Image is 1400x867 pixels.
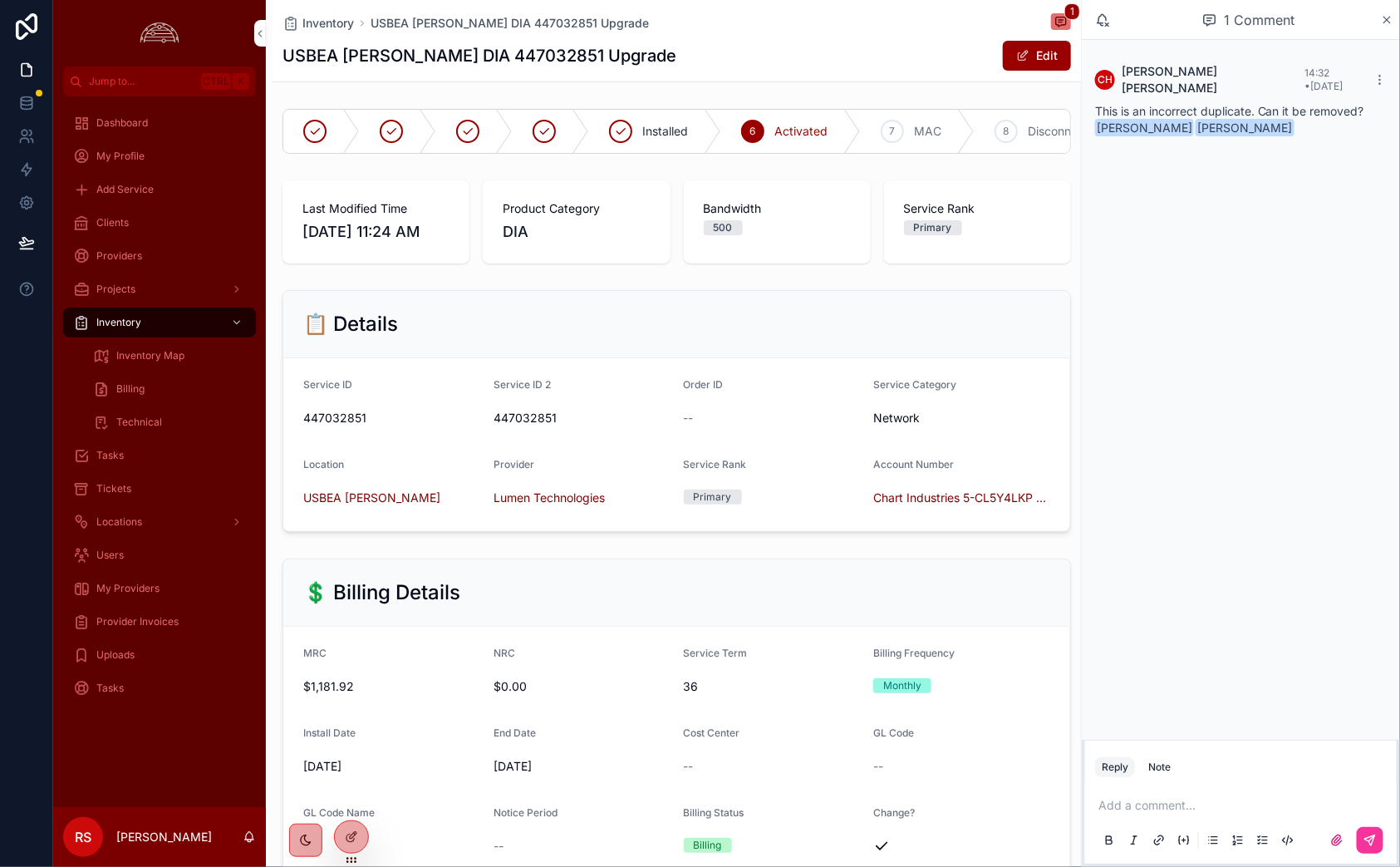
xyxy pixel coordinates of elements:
span: [PERSON_NAME] [1196,119,1294,136]
span: Product Category [503,200,650,217]
a: Add Service [63,175,256,204]
span: NRC [494,647,515,659]
span: Inventory [302,15,354,32]
span: 1 [1064,3,1080,20]
span: Change? [873,806,915,819]
a: USBEA [PERSON_NAME] [303,490,440,506]
span: Service Category [873,378,956,391]
span: Users [96,549,124,562]
span: Tasks [96,682,124,695]
span: $1,181.92 [303,678,480,695]
div: Primary [694,490,732,505]
span: Dashboard [96,116,148,130]
div: Note [1148,761,1171,774]
a: Tasks [63,441,256,470]
span: My Providers [96,582,160,595]
span: Disconnected [1028,123,1103,140]
span: Inventory [96,316,141,329]
p: [PERSON_NAME] [116,829,212,845]
span: [PERSON_NAME] [1095,119,1194,136]
span: Add Service [96,183,154,196]
a: Inventory [63,308,256,337]
a: Lumen Technologies [494,490,605,506]
span: Service Rank [684,458,747,470]
button: Reply [1095,757,1135,777]
div: Monthly [883,678,921,693]
span: Billing Frequency [873,647,955,659]
span: Billing Status [684,806,744,819]
a: Provider Invoices [63,607,256,637]
span: Service Rank [904,200,1051,217]
span: K [234,75,248,88]
span: Inventory Map [116,349,184,362]
h2: 📋 Details [303,311,398,337]
a: Chart Industries 5-CL5Y4LKP Lumen Technologies [873,490,1050,506]
div: Primary [914,220,952,235]
span: 7 [890,125,896,138]
span: GL Code Name [303,806,375,819]
button: Edit [1003,41,1071,71]
span: -- [684,410,694,426]
span: Service ID [303,378,352,391]
span: GL Code [873,727,914,739]
span: 447032851 [303,410,480,426]
a: Providers [63,241,256,271]
a: Dashboard [63,108,256,138]
span: 6 [750,125,756,138]
span: [DATE] 11:24 AM [302,220,449,244]
a: Tasks [63,673,256,703]
div: Billing [694,838,722,853]
span: Uploads [96,648,135,662]
button: 1 [1051,13,1071,33]
span: [DATE] [494,758,671,775]
span: MAC [914,123,941,140]
span: Billing [116,382,145,396]
span: Install Date [303,727,356,739]
span: 447032851 [494,410,671,426]
h1: USBEA [PERSON_NAME] DIA 447032851 Upgrade [282,44,676,67]
span: End Date [494,727,536,739]
a: Uploads [63,640,256,670]
button: Note [1142,757,1177,777]
span: -- [873,758,883,775]
a: My Profile [63,141,256,171]
a: Inventory Map [83,341,256,371]
span: Installed [642,123,688,140]
span: DIA [503,220,528,244]
span: 14:32 • [DATE] [1305,67,1344,92]
h2: 💲 Billing Details [303,579,460,606]
a: Projects [63,274,256,304]
a: USBEA [PERSON_NAME] DIA 447032851 Upgrade [371,15,649,32]
span: $0.00 [494,678,671,695]
span: Providers [96,249,142,263]
span: Service ID 2 [494,378,551,391]
span: 36 [684,678,861,695]
span: This is an incorrect duplicate. Can it be removed? [1095,104,1364,135]
span: Technical [116,416,162,429]
span: Cost Center [684,727,740,739]
a: Billing [83,374,256,404]
span: My Profile [96,150,145,163]
span: 1 Comment [1224,10,1294,30]
a: Clients [63,208,256,238]
span: Locations [96,515,142,529]
span: -- [494,838,504,855]
div: 500 [714,220,733,235]
span: Network [873,410,920,426]
span: Tasks [96,449,124,462]
span: Clients [96,216,129,229]
span: Activated [774,123,828,140]
span: Provider Invoices [96,615,179,628]
span: 8 [1004,125,1009,138]
a: Technical [83,407,256,437]
a: Tickets [63,474,256,504]
span: Account Number [873,458,954,470]
span: Order ID [684,378,724,391]
span: Ctrl [201,73,231,90]
a: Inventory [282,15,354,32]
button: Jump to...CtrlK [63,67,256,96]
div: scrollable content [53,96,266,725]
